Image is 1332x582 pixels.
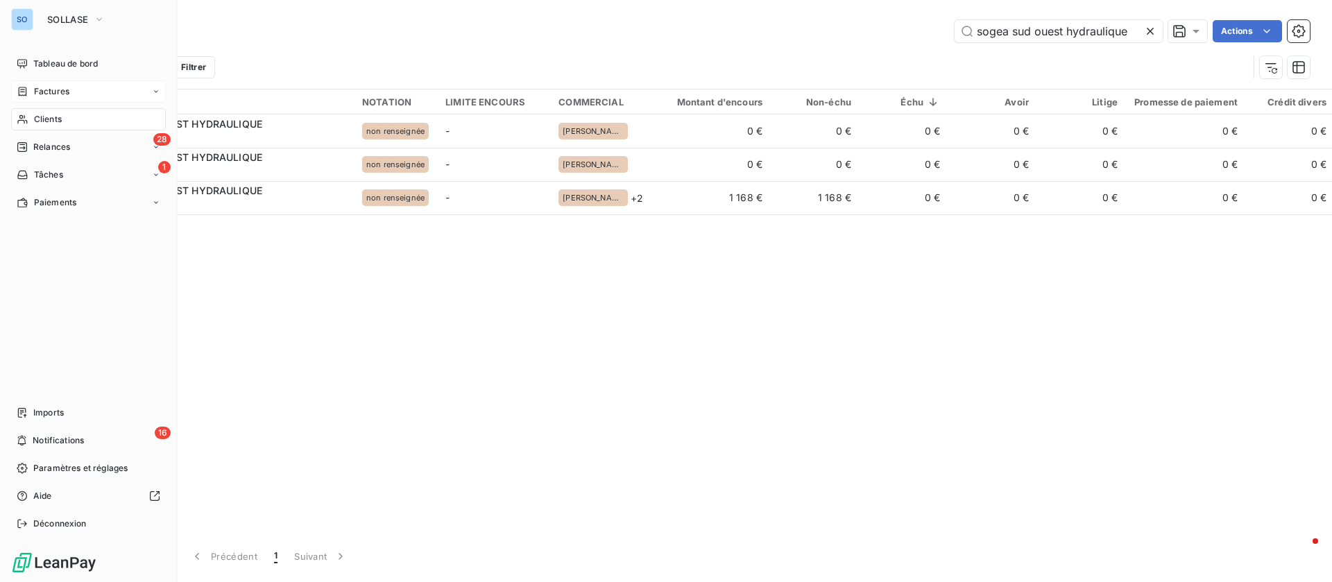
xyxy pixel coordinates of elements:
[563,127,624,135] span: [PERSON_NAME]
[1037,148,1126,181] td: 0 €
[445,158,450,170] span: -
[366,194,425,202] span: non renseignée
[286,542,356,571] button: Suivant
[445,96,542,108] div: LIMITE ENCOURS
[96,151,262,163] span: SOGEA SUD OUEST HYDRAULIQUE
[1285,535,1318,568] iframe: Intercom live chat
[11,485,166,507] a: Aide
[445,125,450,137] span: -
[11,551,97,574] img: Logo LeanPay
[1126,114,1246,148] td: 0 €
[563,194,624,202] span: [PERSON_NAME]
[266,542,286,571] button: 1
[652,181,771,214] td: 1 168 €
[182,542,266,571] button: Précédent
[33,141,70,153] span: Relances
[153,133,171,146] span: 28
[948,148,1037,181] td: 0 €
[558,96,643,108] div: COMMERCIAL
[660,96,763,108] div: Montant d'encours
[33,406,64,419] span: Imports
[860,148,948,181] td: 0 €
[96,131,345,145] span: C55353
[96,118,262,130] span: SOGEA SUD OUEST HYDRAULIQUE
[34,169,63,181] span: Tâches
[11,8,33,31] div: SO
[274,549,277,563] span: 1
[652,114,771,148] td: 0 €
[860,181,948,214] td: 0 €
[47,14,88,25] span: SOLLASE
[631,191,643,205] span: + 2
[1126,181,1246,214] td: 0 €
[771,114,860,148] td: 0 €
[779,96,851,108] div: Non-échu
[1037,114,1126,148] td: 0 €
[948,114,1037,148] td: 0 €
[33,517,87,530] span: Déconnexion
[158,161,171,173] span: 1
[33,58,98,70] span: Tableau de bord
[155,427,171,439] span: 16
[1045,96,1118,108] div: Litige
[151,56,215,78] button: Filtrer
[96,185,262,196] span: SOGEA SUD OUEST HYDRAULIQUE
[96,164,345,178] span: C50689
[771,148,860,181] td: 0 €
[563,160,624,169] span: [PERSON_NAME]
[860,114,948,148] td: 0 €
[33,490,52,502] span: Aide
[33,434,84,447] span: Notifications
[362,96,429,108] div: NOTATION
[771,181,860,214] td: 1 168 €
[445,191,450,203] span: -
[955,20,1163,42] input: Rechercher
[1213,20,1282,42] button: Actions
[33,462,128,474] span: Paramètres et réglages
[1037,181,1126,214] td: 0 €
[868,96,940,108] div: Échu
[366,127,425,135] span: non renseignée
[96,198,345,212] span: C50159
[1126,148,1246,181] td: 0 €
[34,85,69,98] span: Factures
[34,196,76,209] span: Paiements
[1254,96,1326,108] div: Crédit divers
[957,96,1029,108] div: Avoir
[948,181,1037,214] td: 0 €
[366,160,425,169] span: non renseignée
[1134,96,1238,108] div: Promesse de paiement
[34,113,62,126] span: Clients
[652,148,771,181] td: 0 €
